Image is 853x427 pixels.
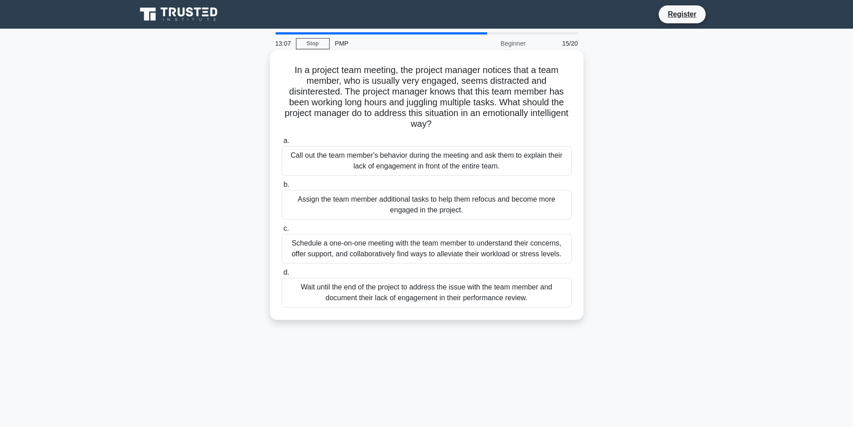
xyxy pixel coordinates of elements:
[282,146,572,176] div: Call out the team member's behavior during the meeting and ask them to explain their lack of enga...
[453,35,531,52] div: Beginner
[270,35,296,52] div: 13:07
[296,38,330,49] a: Stop
[330,35,453,52] div: PMP
[531,35,583,52] div: 15/20
[283,181,289,188] span: b.
[281,65,573,130] h5: In a project team meeting, the project manager notices that a team member, who is usually very en...
[282,278,572,307] div: Wait until the end of the project to address the issue with the team member and document their la...
[283,137,289,144] span: a.
[282,190,572,220] div: Assign the team member additional tasks to help them refocus and become more engaged in the project.
[662,9,702,20] a: Register
[282,234,572,263] div: Schedule a one-on-one meeting with the team member to understand their concerns, offer support, a...
[283,224,289,232] span: c.
[283,268,289,276] span: d.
